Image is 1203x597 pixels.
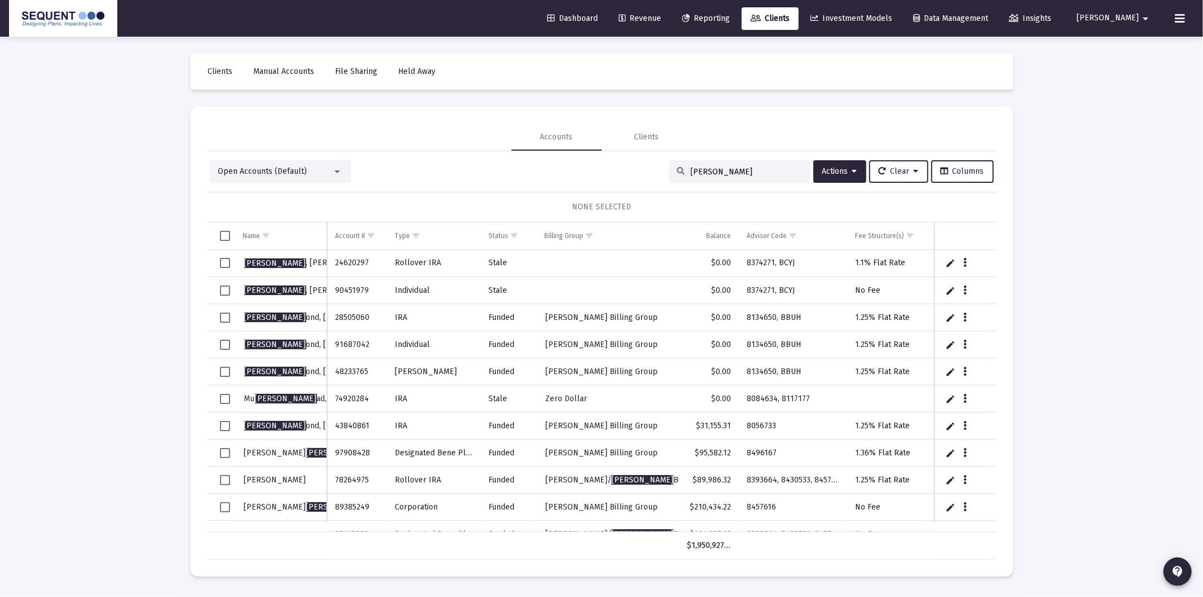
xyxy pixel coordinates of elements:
[510,231,519,240] span: Show filter options for column 'Status'
[244,367,306,376] span: [PERSON_NAME]
[220,313,230,323] div: Select row
[243,309,387,326] a: [PERSON_NAME]ond, [PERSON_NAME]
[327,521,387,548] td: 83115909
[489,312,529,323] div: Funded
[390,60,445,83] a: Held Away
[489,366,529,377] div: Funded
[739,521,847,548] td: 8393664, 8430533, 8457616
[540,131,573,143] div: Accounts
[847,222,929,249] td: Column Fee Structure(s)
[679,250,739,277] td: $0.00
[682,14,730,23] span: Reporting
[945,475,955,485] a: Edit
[739,250,847,277] td: 8374271, BCYJ
[243,445,387,462] a: [PERSON_NAME][PERSON_NAME]onds
[822,166,857,176] span: Actions
[489,257,529,269] div: Stale
[545,448,658,458] span: [PERSON_NAME] Billing Group
[739,304,847,331] td: 8134650, BBUH
[387,467,481,494] td: Rollover IRA
[679,331,739,358] td: $0.00
[243,472,307,488] a: [PERSON_NAME]
[544,445,659,461] a: [PERSON_NAME] Billing Group
[545,502,658,512] span: [PERSON_NAME] Billing Group
[481,222,537,249] td: Column Status
[244,475,306,485] span: [PERSON_NAME]
[489,231,509,240] div: Status
[679,277,739,304] td: $0.00
[788,231,797,240] span: Show filter options for column 'Advisor Code'
[931,160,994,183] button: Columns
[945,367,955,377] a: Edit
[235,222,327,249] td: Column Name
[489,285,529,296] div: Stale
[327,358,387,385] td: 48233765
[913,14,988,23] span: Data Management
[545,394,587,403] span: Zero Dollar
[545,529,721,539] span: [PERSON_NAME]/ Billing Group
[306,448,368,458] span: [PERSON_NAME]
[327,440,387,467] td: 97908428
[945,394,955,404] a: Edit
[327,250,387,277] td: 24620297
[387,277,481,304] td: Individual
[906,231,914,240] span: Show filter options for column 'Fee Structure(s)'
[218,166,307,176] span: Open Accounts (Default)
[619,14,661,23] span: Revenue
[1077,14,1139,23] span: [PERSON_NAME]
[243,254,373,271] a: [PERSON_NAME], [PERSON_NAME]
[387,304,481,331] td: IRA
[739,358,847,385] td: 8134650, BBUH
[306,502,368,512] span: [PERSON_NAME]
[243,499,369,516] a: [PERSON_NAME][PERSON_NAME]
[739,467,847,494] td: 8393664, 8430533, 8457616
[544,231,583,240] div: Billing Group
[691,167,801,177] input: Search
[387,521,481,548] td: Designated Bene Plan
[945,421,955,431] a: Edit
[243,282,373,299] a: [PERSON_NAME], [PERSON_NAME]
[220,258,230,268] div: Select row
[847,277,929,304] td: No Fee
[262,231,271,240] span: Show filter options for column 'Name'
[327,304,387,331] td: 28505060
[244,367,386,376] span: ond, [PERSON_NAME]
[679,467,739,494] td: $89,986.32
[489,339,529,350] div: Funded
[1000,7,1060,30] a: Insights
[747,231,787,240] div: Advisor Code
[544,472,722,489] a: [PERSON_NAME]/[PERSON_NAME]Billing Group
[679,521,739,548] td: $104,387.32
[855,231,904,240] div: Fee Structure(s)
[739,222,847,249] td: Column Advisor Code
[254,67,315,76] span: Manual Accounts
[610,7,670,30] a: Revenue
[673,7,739,30] a: Reporting
[941,166,984,176] span: Columns
[244,394,391,403] span: Mu ad, [PERSON_NAME]
[245,60,324,83] a: Manual Accounts
[679,358,739,385] td: $0.00
[207,222,997,560] div: Data grid
[679,385,739,412] td: $0.00
[544,390,588,407] a: Zero Dollar
[243,363,387,380] a: [PERSON_NAME]ond, [PERSON_NAME]
[739,440,847,467] td: 8496167
[244,313,386,322] span: ond, [PERSON_NAME]
[544,363,659,380] a: [PERSON_NAME] Billing Group
[244,313,306,322] span: [PERSON_NAME]
[945,502,955,512] a: Edit
[244,448,386,458] span: [PERSON_NAME] onds
[335,231,365,240] div: Account #
[544,309,659,326] a: [PERSON_NAME] Billing Group
[395,231,410,240] div: Type
[679,412,739,440] td: $31,155.31
[243,390,393,407] a: Mu[PERSON_NAME]ad, [PERSON_NAME]
[489,393,529,405] div: Stale
[327,385,387,412] td: 74920284
[545,475,721,485] span: [PERSON_NAME]/ Billing Group
[327,412,387,440] td: 43840861
[244,340,306,349] span: [PERSON_NAME]
[801,7,901,30] a: Investment Models
[387,250,481,277] td: Rollover IRA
